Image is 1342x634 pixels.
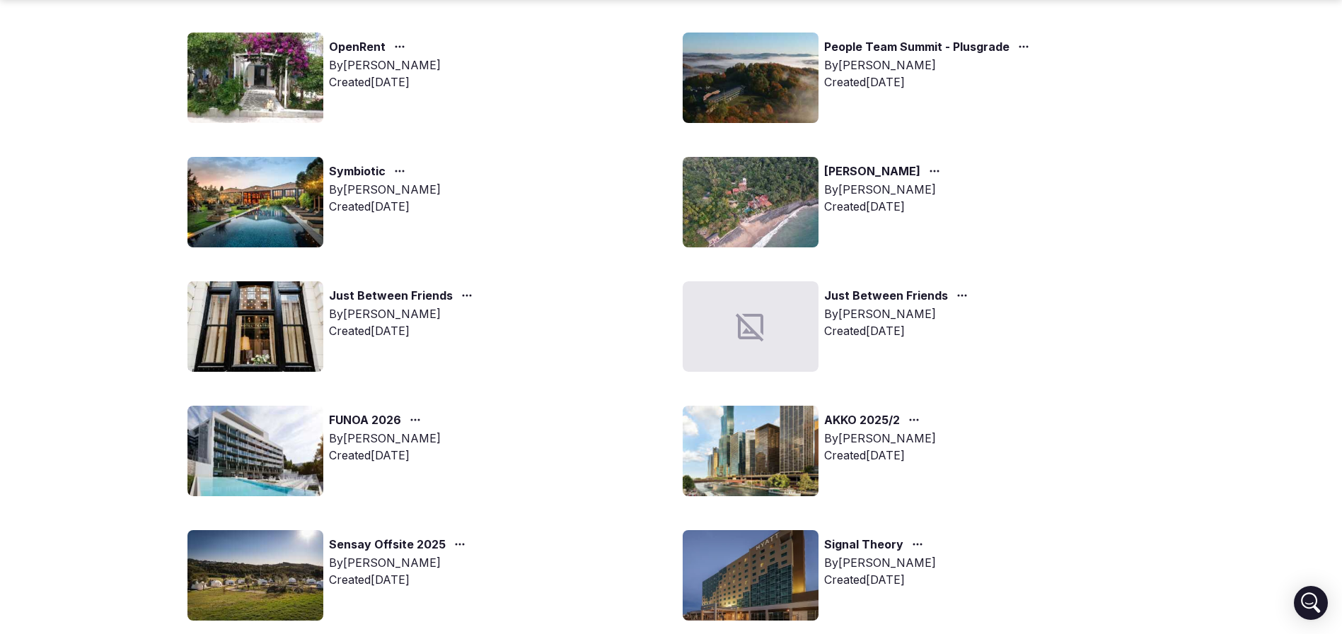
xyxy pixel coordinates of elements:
div: Created [DATE] [824,322,973,339]
a: Sensay Offsite 2025 [329,536,446,554]
a: [PERSON_NAME] [824,163,920,181]
div: By [PERSON_NAME] [329,57,441,74]
div: Created [DATE] [824,74,1035,90]
a: AKKO 2025/2 [824,411,900,430]
a: Signal Theory [824,536,903,554]
div: By [PERSON_NAME] [329,305,478,322]
div: Created [DATE] [329,74,441,90]
img: Top retreat image for the retreat: Signal Theory [683,530,818,621]
a: Just Between Friends [329,287,453,305]
div: By [PERSON_NAME] [824,305,973,322]
img: Top retreat image for the retreat: OpenRent [187,33,323,123]
div: Created [DATE] [824,571,936,588]
a: Symbiotic [329,163,386,181]
img: Top retreat image for the retreat: Nam Nidhan Khalsa [683,157,818,247]
a: FUNOA 2026 [329,411,401,430]
a: People Team Summit - Plusgrade [824,38,1010,57]
img: Top retreat image for the retreat: AKKO 2025/2 [683,406,818,496]
img: Top retreat image for the retreat: Just Between Friends [187,281,323,372]
div: Created [DATE] [329,571,471,588]
div: Open Intercom Messenger [1294,586,1328,620]
img: Top retreat image for the retreat: Sensay Offsite 2025 [187,530,323,621]
div: Created [DATE] [824,198,946,215]
a: Just Between Friends [824,287,948,305]
img: Top retreat image for the retreat: FUNOA 2026 [187,406,323,496]
img: Top retreat image for the retreat: Symbiotic [187,157,323,247]
div: Created [DATE] [329,198,441,215]
div: By [PERSON_NAME] [329,181,441,198]
div: By [PERSON_NAME] [824,57,1035,74]
a: OpenRent [329,38,386,57]
div: Created [DATE] [329,322,478,339]
img: Top retreat image for the retreat: People Team Summit - Plusgrade [683,33,818,123]
div: By [PERSON_NAME] [329,554,471,571]
div: By [PERSON_NAME] [824,554,936,571]
div: Created [DATE] [329,447,441,464]
div: By [PERSON_NAME] [329,430,441,447]
div: By [PERSON_NAME] [824,430,936,447]
div: By [PERSON_NAME] [824,181,946,198]
div: Created [DATE] [824,447,936,464]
